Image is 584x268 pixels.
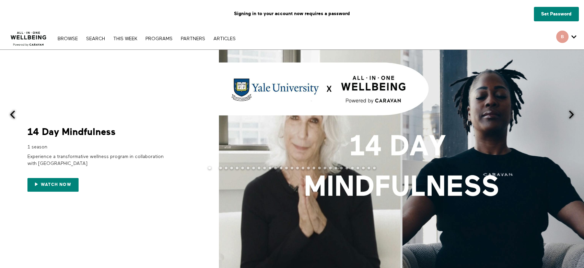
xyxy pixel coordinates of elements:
a: Search [83,36,108,41]
a: PARTNERS [177,36,209,41]
a: ARTICLES [210,36,239,41]
nav: Primary [54,35,239,42]
div: Secondary [551,27,582,49]
p: Signing in to your account now requires a password [5,5,579,22]
a: Set Password [534,7,579,21]
a: PROGRAMS [142,36,176,41]
img: CARAVAN [8,26,49,47]
a: THIS WEEK [110,36,141,41]
a: Browse [54,36,81,41]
